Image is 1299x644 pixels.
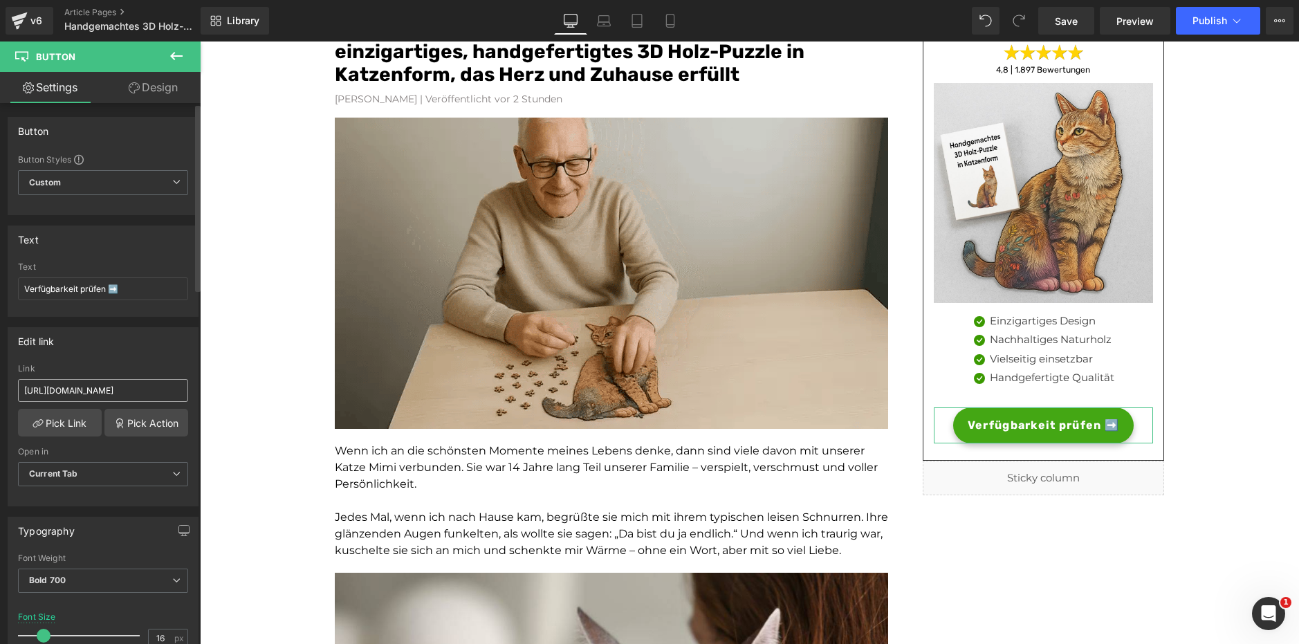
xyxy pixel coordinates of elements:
div: v6 [28,12,45,30]
button: Publish [1176,7,1260,35]
a: Tablet [620,7,654,35]
button: More [1266,7,1293,35]
a: Article Pages [64,7,223,18]
span: px [174,634,186,643]
button: Redo [1005,7,1033,35]
span: Handgemachtes 3D Holz-Puzzle in Katzenform ADV [64,21,197,32]
span: Button [36,51,75,62]
a: v6 [6,7,53,35]
b: Custom [29,177,61,189]
div: Text [18,226,39,246]
a: Laptop [587,7,620,35]
div: Edit link [18,328,55,347]
p: Nachhaltiges Naturholz [790,291,914,306]
p: Einzigartiges Design [790,272,914,288]
div: Font Size [18,612,56,622]
span: Jedes Mal, wenn ich nach Hause kam, begrüßte sie mich mit ihrem typischen leisen Schnurren. Ihre ... [135,469,688,515]
span: 4,8 | 1.897 Bewertungen [796,24,890,33]
span: Library [227,15,259,27]
div: Button Styles [18,154,188,165]
input: https://your-shop.myshopify.com [18,379,188,402]
a: Mobile [654,7,687,35]
div: Button [18,118,48,137]
span: Publish [1192,15,1227,26]
div: Text [18,262,188,272]
a: Pick Action [104,409,188,436]
span: 1 [1280,597,1291,608]
div: Typography [18,517,75,537]
a: New Library [201,7,269,35]
p: Handgefertigte Qualität [790,329,914,344]
b: Bold 700 [29,575,66,585]
b: Current Tab [29,468,78,479]
a: Verfügbarkeit prüfen ➡️ [753,366,934,402]
span: Save [1055,14,1078,28]
div: Link [18,364,188,374]
span: Preview [1116,14,1154,28]
span: Verfügbarkeit prüfen ➡️ [768,376,919,392]
a: Desktop [554,7,587,35]
div: Open in [18,447,188,457]
a: Preview [1100,7,1170,35]
iframe: Intercom live chat [1252,597,1285,630]
font: [PERSON_NAME] | Veröffentlicht vor 2 Stunden [135,51,362,64]
button: Undo [972,7,999,35]
a: Pick Link [18,409,102,436]
a: Design [103,72,203,103]
p: Vielseitig einsetzbar [790,310,914,326]
div: Font Weight [18,553,188,563]
span: Wenn ich an die schönsten Momente meines Lebens denke, dann sind viele davon mit unserer Katze Mi... [135,403,678,449]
